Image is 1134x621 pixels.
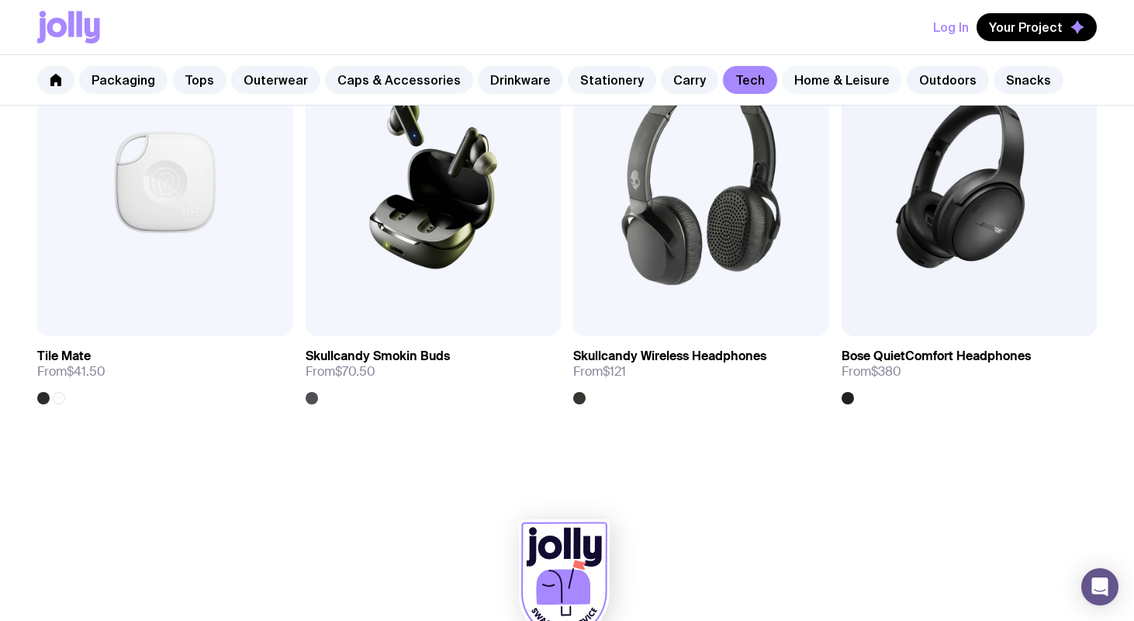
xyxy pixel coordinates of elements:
[573,349,766,364] h3: Skullcandy Wireless Headphones
[782,66,902,94] a: Home & Leisure
[37,349,91,364] h3: Tile Mate
[842,336,1098,404] a: Bose QuietComfort HeadphonesFrom$380
[37,364,105,380] span: From
[325,66,473,94] a: Caps & Accessories
[306,336,562,404] a: Skullcandy Smokin BudsFrom$70.50
[842,349,1031,364] h3: Bose QuietComfort Headphones
[989,19,1063,35] span: Your Project
[573,336,829,404] a: Skullcandy Wireless HeadphonesFrom$121
[994,66,1063,94] a: Snacks
[478,66,563,94] a: Drinkware
[573,364,626,380] span: From
[907,66,989,94] a: Outdoors
[568,66,656,94] a: Stationery
[933,13,969,41] button: Log In
[79,66,168,94] a: Packaging
[1081,568,1118,605] div: Open Intercom Messenger
[306,349,450,364] h3: Skullcandy Smokin Buds
[231,66,320,94] a: Outerwear
[37,336,293,404] a: Tile MateFrom$41.50
[661,66,718,94] a: Carry
[172,66,226,94] a: Tops
[977,13,1097,41] button: Your Project
[842,364,901,380] span: From
[306,364,375,380] span: From
[335,363,375,380] span: $70.50
[67,363,105,380] span: $41.50
[723,66,777,94] a: Tech
[871,363,901,380] span: $380
[603,363,626,380] span: $121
